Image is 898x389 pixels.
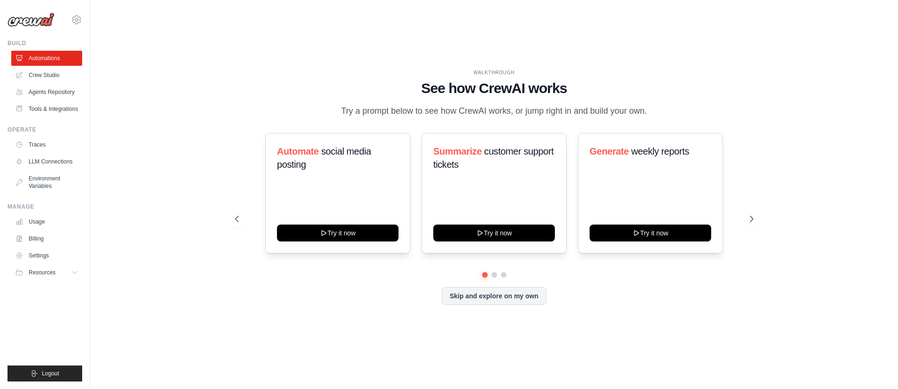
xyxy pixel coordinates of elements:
p: Try a prompt below to see how CrewAI works, or jump right in and build your own. [337,104,652,118]
span: Generate [590,146,629,156]
a: Tools & Integrations [11,101,82,117]
img: Logo [8,13,54,27]
button: Try it now [590,225,711,241]
button: Try it now [433,225,555,241]
h1: See how CrewAI works [235,80,753,97]
button: Logout [8,366,82,381]
span: customer support tickets [433,146,553,170]
span: social media posting [277,146,371,170]
a: Usage [11,214,82,229]
button: Try it now [277,225,399,241]
div: WALKTHROUGH [235,69,753,76]
button: Resources [11,265,82,280]
a: Settings [11,248,82,263]
button: Skip and explore on my own [442,287,546,305]
a: Agents Repository [11,85,82,100]
span: Resources [29,269,55,276]
span: weekly reports [631,146,689,156]
a: Environment Variables [11,171,82,194]
span: Logout [42,370,59,377]
div: Operate [8,126,82,133]
a: LLM Connections [11,154,82,169]
a: Crew Studio [11,68,82,83]
a: Traces [11,137,82,152]
a: Automations [11,51,82,66]
span: Summarize [433,146,482,156]
span: Automate [277,146,319,156]
a: Billing [11,231,82,246]
div: Manage [8,203,82,210]
div: Build [8,39,82,47]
